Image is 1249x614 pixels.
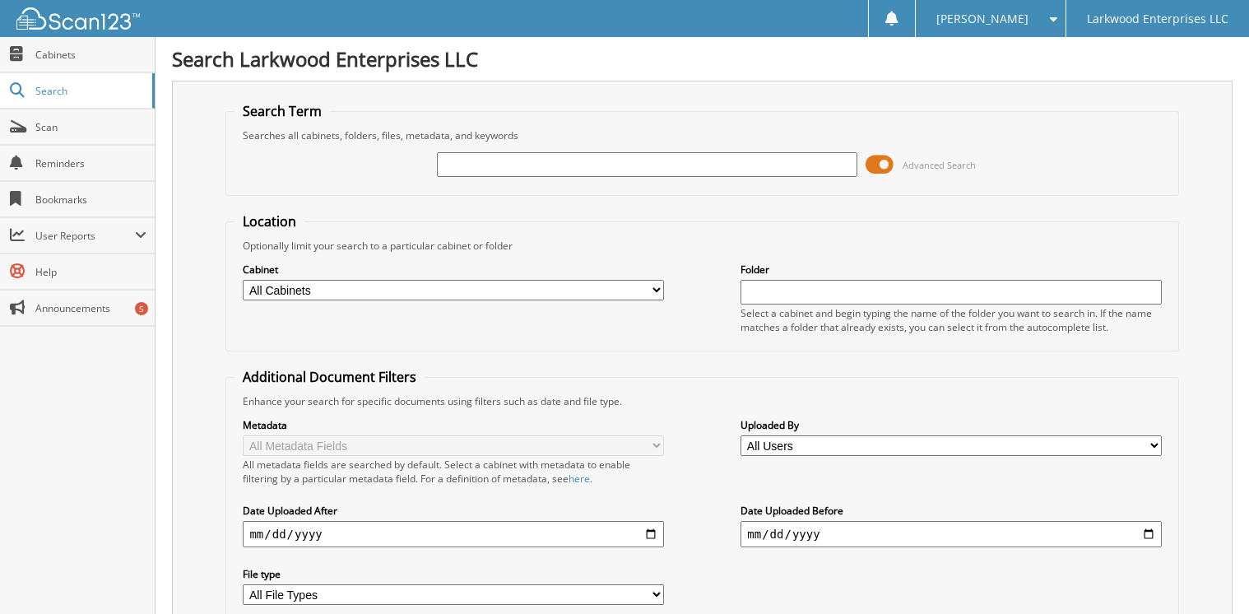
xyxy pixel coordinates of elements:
label: Cabinet [243,263,663,277]
div: 5 [135,302,148,315]
label: Uploaded By [741,418,1161,432]
span: Cabinets [35,48,146,62]
div: All metadata fields are searched by default. Select a cabinet with metadata to enable filtering b... [243,458,663,486]
span: [PERSON_NAME] [936,14,1028,24]
span: Larkwood Enterprises LLC [1087,14,1228,24]
legend: Additional Document Filters [234,368,425,386]
label: File type [243,567,663,581]
h1: Search Larkwood Enterprises LLC [172,45,1233,72]
label: Metadata [243,418,663,432]
input: start [243,521,663,547]
legend: Location [234,212,304,230]
div: Select a cabinet and begin typing the name of the folder you want to search in. If the name match... [741,306,1161,334]
a: here [569,472,590,486]
span: Search [35,84,144,98]
span: Advanced Search [903,159,976,171]
input: end [741,521,1161,547]
span: Reminders [35,156,146,170]
iframe: Chat Widget [1167,535,1249,614]
div: Enhance your search for specific documents using filters such as date and file type. [234,394,1169,408]
div: Optionally limit your search to a particular cabinet or folder [234,239,1169,253]
label: Date Uploaded Before [741,504,1161,518]
span: Announcements [35,301,146,315]
label: Folder [741,263,1161,277]
label: Date Uploaded After [243,504,663,518]
span: Bookmarks [35,193,146,207]
img: scan123-logo-white.svg [16,7,140,30]
legend: Search Term [234,102,330,120]
span: Scan [35,120,146,134]
span: User Reports [35,229,135,243]
span: Help [35,265,146,279]
div: Searches all cabinets, folders, files, metadata, and keywords [234,128,1169,142]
